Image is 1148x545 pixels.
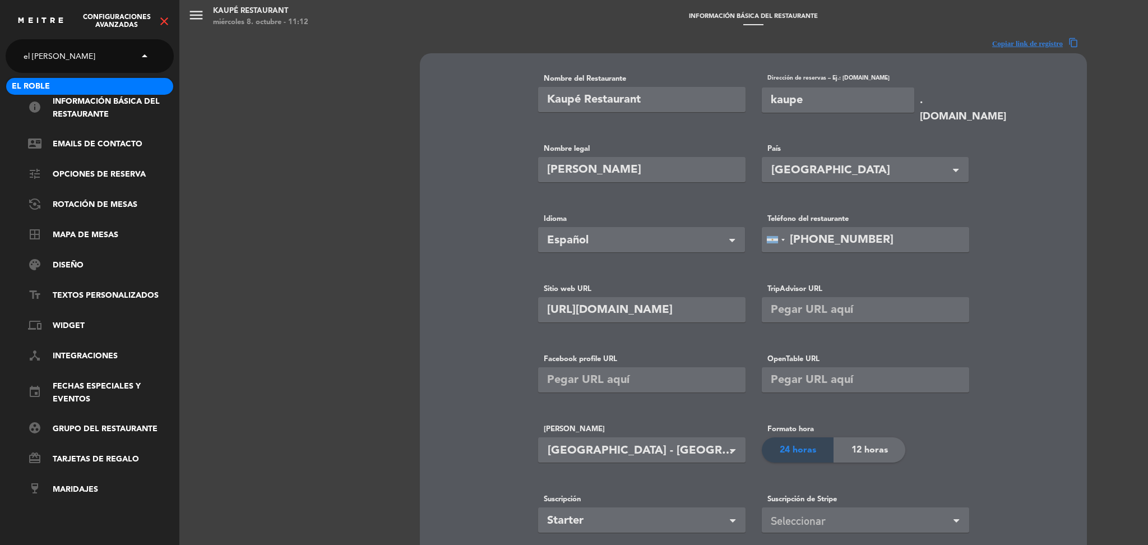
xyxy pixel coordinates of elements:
a: Maridajes [28,483,174,496]
i: contact_mail [28,137,41,150]
i: palette [28,258,41,271]
a: Grupo del restaurante [28,422,174,436]
a: Rotación de Mesas [28,198,174,212]
a: Diseño [28,259,174,272]
i: flip_camera_android [28,197,41,211]
a: eventFechas especiales y eventos [28,380,174,406]
a: Widget [28,320,174,333]
a: Opciones de reserva [28,168,174,182]
i: phonelink [28,318,41,332]
i: text_fields [28,288,41,302]
a: Integraciones [28,350,174,363]
a: Emails de Contacto [28,138,174,151]
i: group_work [28,421,41,435]
i: tune [28,167,41,181]
i: event [28,385,41,399]
img: MEITRE [17,17,64,25]
span: El Roble [12,80,50,93]
i: info [28,100,41,114]
i: device_hub [28,349,41,362]
i: card_giftcard [28,451,41,465]
i: border_all [28,228,41,241]
span: Configuraciones avanzadas [76,13,158,29]
a: Información básica del restaurante [28,95,174,121]
a: Mapa de mesas [28,229,174,242]
a: Tarjetas de regalo [28,452,174,466]
a: Textos Personalizados [28,289,174,303]
i: close [158,15,171,28]
i: wine_bar [28,482,41,495]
